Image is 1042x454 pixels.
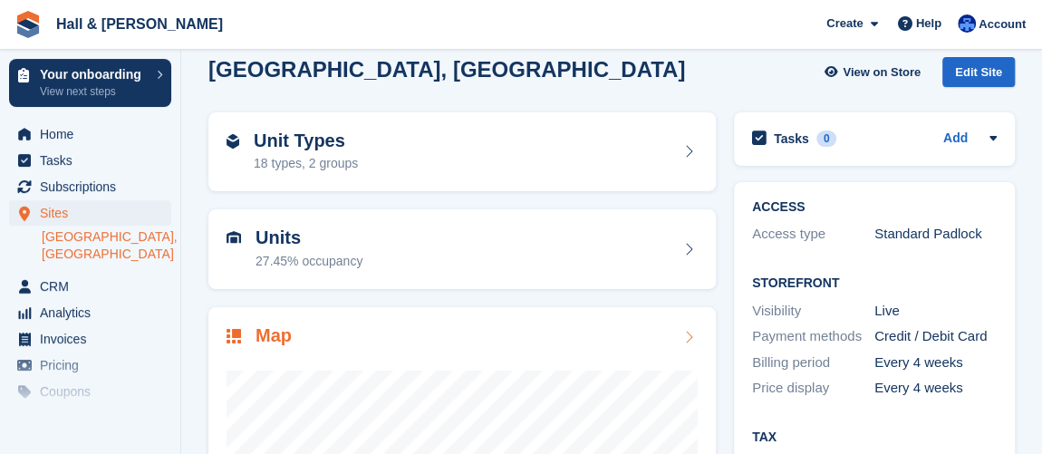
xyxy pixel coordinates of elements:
[822,57,928,87] a: View on Store
[958,14,976,33] img: Claire Banham
[40,379,149,404] span: Coupons
[752,326,874,347] div: Payment methods
[254,154,358,173] div: 18 types, 2 groups
[9,148,171,173] a: menu
[816,130,837,147] div: 0
[42,228,171,263] a: [GEOGRAPHIC_DATA], [GEOGRAPHIC_DATA]
[9,405,171,430] a: menu
[208,112,716,192] a: Unit Types 18 types, 2 groups
[40,326,149,352] span: Invoices
[227,231,241,244] img: unit-icn-7be61d7bf1b0ce9d3e12c5938cc71ed9869f7b940bace4675aadf7bd6d80202e.svg
[979,15,1026,34] span: Account
[752,378,874,399] div: Price display
[9,59,171,107] a: Your onboarding View next steps
[40,148,149,173] span: Tasks
[40,121,149,147] span: Home
[40,405,149,430] span: Protection
[752,200,997,215] h2: ACCESS
[942,57,1015,87] div: Edit Site
[9,353,171,378] a: menu
[208,57,685,82] h2: [GEOGRAPHIC_DATA], [GEOGRAPHIC_DATA]
[774,130,809,147] h2: Tasks
[752,353,874,373] div: Billing period
[874,224,997,245] div: Standard Padlock
[40,83,148,100] p: View next steps
[208,209,716,289] a: Units 27.45% occupancy
[40,174,149,199] span: Subscriptions
[752,224,874,245] div: Access type
[9,274,171,299] a: menu
[14,11,42,38] img: stora-icon-8386f47178a22dfd0bd8f6a31ec36ba5ce8667c1dd55bd0f319d3a0aa187defe.svg
[843,63,921,82] span: View on Store
[256,325,292,346] h2: Map
[916,14,941,33] span: Help
[874,301,997,322] div: Live
[943,129,968,150] a: Add
[9,379,171,404] a: menu
[227,134,239,149] img: unit-type-icn-2b2737a686de81e16bb02015468b77c625bbabd49415b5ef34ead5e3b44a266d.svg
[9,121,171,147] a: menu
[874,378,997,399] div: Every 4 weeks
[9,174,171,199] a: menu
[40,300,149,325] span: Analytics
[752,276,997,291] h2: Storefront
[9,326,171,352] a: menu
[874,326,997,347] div: Credit / Debit Card
[40,274,149,299] span: CRM
[256,227,362,248] h2: Units
[40,353,149,378] span: Pricing
[256,252,362,271] div: 27.45% occupancy
[40,68,148,81] p: Your onboarding
[874,353,997,373] div: Every 4 weeks
[942,57,1015,94] a: Edit Site
[9,300,171,325] a: menu
[752,430,997,445] h2: Tax
[826,14,863,33] span: Create
[9,200,171,226] a: menu
[40,200,149,226] span: Sites
[49,9,230,39] a: Hall & [PERSON_NAME]
[752,301,874,322] div: Visibility
[254,130,358,151] h2: Unit Types
[227,329,241,343] img: map-icn-33ee37083ee616e46c38cad1a60f524a97daa1e2b2c8c0bc3eb3415660979fc1.svg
